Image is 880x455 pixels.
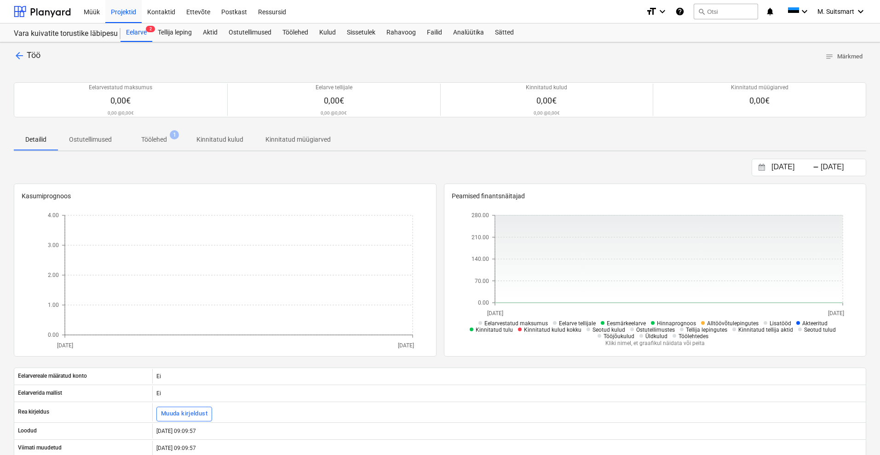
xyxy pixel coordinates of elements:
[25,135,47,144] p: Detailid
[89,84,152,92] p: Eelarvestatud maksumus
[152,369,866,384] div: Ei
[48,302,59,308] tspan: 1.00
[223,23,277,42] a: Ostutellimused
[675,6,684,17] i: Abikeskus
[770,161,817,174] input: Algus
[341,23,381,42] a: Sissetulek
[48,242,59,248] tspan: 3.00
[18,372,87,380] p: Eelarvereale määratud konto
[467,340,843,347] p: Kliki nimel, et graafikul näidata või peita
[48,332,59,338] tspan: 0.00
[18,427,37,435] p: Loodud
[22,191,429,201] p: Kasumiprognoos
[478,299,489,306] tspan: 0.00
[170,130,179,139] span: 1
[475,277,489,284] tspan: 70.00
[197,23,223,42] a: Aktid
[813,165,819,170] div: -
[108,110,134,116] p: 0,00 @ 0,00€
[196,135,243,144] p: Kinnitatud kulud
[828,310,844,316] tspan: [DATE]
[657,6,668,17] i: keyboard_arrow_down
[770,320,791,327] span: Lisatööd
[559,320,596,327] span: Eelarve tellijale
[484,320,548,327] span: Eelarvestatud maksumus
[825,52,863,62] span: Märkmed
[607,320,646,327] span: Eesmärkeelarve
[749,96,770,105] span: 0,00€
[524,327,581,333] span: Kinnitatud kulud kokku
[18,444,62,452] p: Viimati muudetud
[452,191,859,201] p: Peamised finantsnäitajad
[161,409,207,419] div: Muuda kirjeldust
[489,23,519,42] a: Sätted
[121,23,152,42] a: Eelarve2
[686,327,727,333] span: Tellija lepingutes
[316,84,352,92] p: Eelarve tellijale
[152,23,197,42] a: Tellija leping
[765,6,775,17] i: notifications
[526,84,567,92] p: Kinnitatud kulud
[679,333,708,340] span: Töölehtedes
[802,320,828,327] span: Akteeritud
[592,327,625,333] span: Seotud kulud
[152,386,866,401] div: Ei
[645,333,667,340] span: Üldkulud
[265,135,331,144] p: Kinnitatud müügiarved
[146,26,155,32] span: 2
[472,234,489,240] tspan: 210.00
[804,327,836,333] span: Seotud tulud
[398,342,414,348] tspan: [DATE]
[822,50,866,64] button: Märkmed
[141,135,167,144] p: Töölehed
[825,52,834,61] span: notes
[799,6,810,17] i: keyboard_arrow_down
[18,408,49,416] p: Rea kirjeldus
[48,272,59,278] tspan: 2.00
[18,389,62,397] p: Eelarverida mallist
[69,135,112,144] p: Ostutellimused
[314,23,341,42] a: Kulud
[472,256,489,262] tspan: 140.00
[819,161,866,174] input: Lõpp
[152,424,866,438] div: [DATE] 09:09:57
[698,8,705,15] span: search
[536,96,557,105] span: 0,00€
[156,407,212,421] button: Muuda kirjeldust
[476,327,513,333] span: Kinnitatud tulu
[421,23,448,42] a: Failid
[738,327,793,333] span: Kinnitatud tellija aktid
[381,23,421,42] a: Rahavoog
[694,4,758,19] button: Otsi
[646,6,657,17] i: format_size
[731,84,788,92] p: Kinnitatud müügiarved
[14,29,109,39] div: Vara kuivatite torustike läbipesu
[277,23,314,42] a: Töölehed
[657,320,696,327] span: Hinnaprognoos
[48,212,59,219] tspan: 4.00
[324,96,344,105] span: 0,00€
[487,310,503,316] tspan: [DATE]
[448,23,489,42] a: Analüütika
[855,6,866,17] i: keyboard_arrow_down
[636,327,675,333] span: Ostutellimustes
[707,320,759,327] span: Alltöövõtulepingutes
[754,162,770,173] button: Interact with the calendar and add the check-in date for your trip.
[534,110,560,116] p: 0,00 @ 0,00€
[27,50,40,60] span: Töö
[57,342,73,348] tspan: [DATE]
[472,212,489,219] tspan: 280.00
[604,333,634,340] span: Tööjõukulud
[817,8,854,15] span: M. Suitsmart
[121,23,152,42] div: Eelarve
[14,50,25,61] span: arrow_back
